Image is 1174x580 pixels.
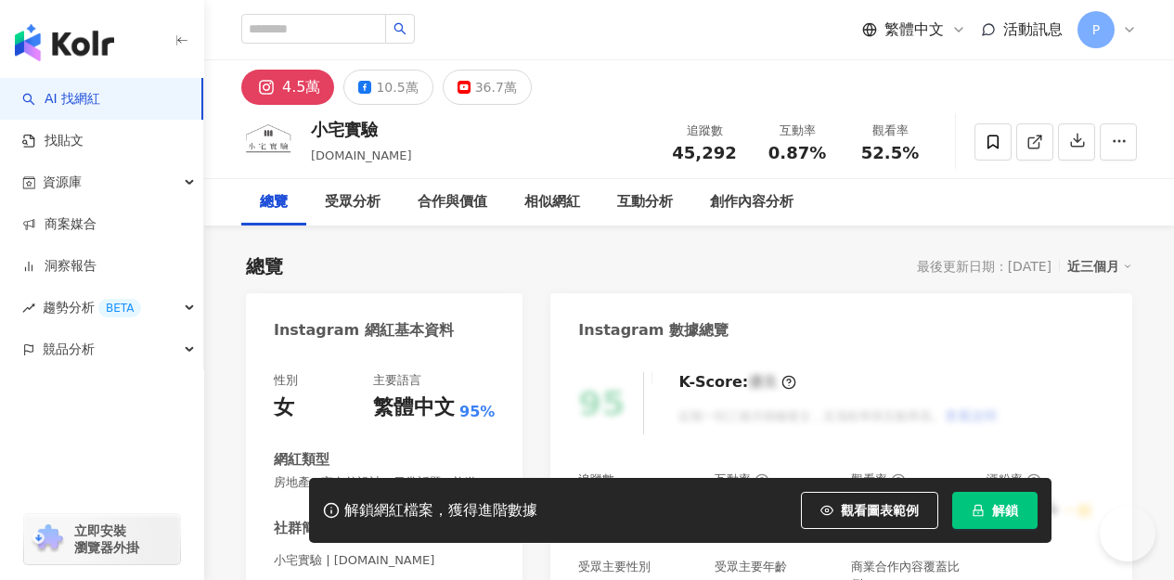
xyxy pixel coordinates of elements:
a: chrome extension立即安裝 瀏覽器外掛 [24,514,180,564]
div: 觀看率 [851,471,906,488]
div: 網紅類型 [274,450,329,470]
div: 女 [274,393,294,422]
div: 互動率 [715,471,769,488]
div: 解鎖網紅檔案，獲得進階數據 [344,501,537,521]
div: Instagram 數據總覽 [578,320,729,341]
a: searchAI 找網紅 [22,90,100,109]
div: 10.5萬 [376,74,418,100]
div: 受眾主要年齡 [715,559,787,575]
span: 趨勢分析 [43,287,141,329]
div: K-Score : [678,372,796,393]
div: 相似網紅 [524,191,580,213]
span: P [1092,19,1100,40]
span: 繁體中文 [884,19,944,40]
div: 主要語言 [373,372,421,389]
div: 繁體中文 [373,393,455,422]
div: BETA [98,299,141,317]
a: 商案媒合 [22,215,97,234]
div: 性別 [274,372,298,389]
span: rise [22,302,35,315]
a: 洞察報告 [22,257,97,276]
span: 競品分析 [43,329,95,370]
button: 解鎖 [952,492,1038,529]
div: 追蹤數 [578,471,614,488]
div: 合作與價值 [418,191,487,213]
span: 房地產 · 室內外設計 · 日常話題 · 旅遊 [274,474,495,491]
button: 觀看圖表範例 [801,492,938,529]
span: 45,292 [672,143,736,162]
div: Instagram 網紅基本資料 [274,320,454,341]
img: KOL Avatar [241,114,297,170]
span: lock [972,504,985,517]
span: 小宅實驗 | [DOMAIN_NAME] [274,552,495,569]
div: 小宅實驗 [311,118,412,141]
div: 互動率 [762,122,832,140]
div: 4.5萬 [282,74,320,100]
div: 36.7萬 [475,74,517,100]
div: 觀看率 [855,122,925,140]
img: chrome extension [30,524,66,554]
span: 觀看圖表範例 [841,503,919,518]
div: 追蹤數 [669,122,740,140]
div: 受眾分析 [325,191,381,213]
div: 最後更新日期：[DATE] [917,259,1051,274]
button: 36.7萬 [443,70,532,105]
img: logo [15,24,114,61]
button: 10.5萬 [343,70,432,105]
div: 近三個月 [1067,254,1132,278]
span: 0.87% [768,144,826,162]
span: [DOMAIN_NAME] [311,148,412,162]
span: 52.5% [861,144,919,162]
span: search [393,22,406,35]
div: 漲粉率 [987,471,1041,488]
span: 95% [459,402,495,422]
div: 互動分析 [617,191,673,213]
span: 資源庫 [43,161,82,203]
div: 總覽 [260,191,288,213]
a: 找貼文 [22,132,84,150]
span: 活動訊息 [1003,20,1063,38]
div: 總覽 [246,253,283,279]
div: 創作內容分析 [710,191,793,213]
button: 4.5萬 [241,70,334,105]
div: 受眾主要性別 [578,559,651,575]
span: 立即安裝 瀏覽器外掛 [74,522,139,556]
span: 解鎖 [992,503,1018,518]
